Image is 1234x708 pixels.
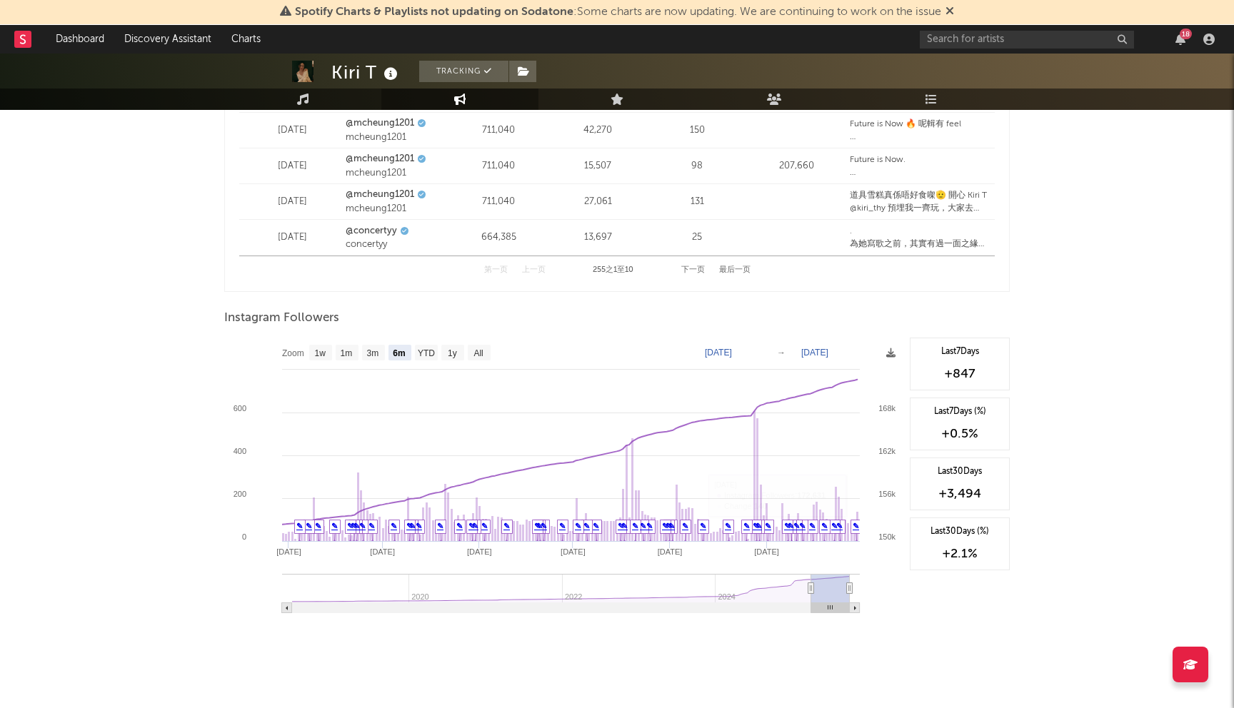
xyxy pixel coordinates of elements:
a: ✎ [682,522,688,530]
a: ✎ [481,522,488,530]
div: 664,385 [453,231,545,245]
a: ✎ [646,522,653,530]
a: ✎ [583,522,590,530]
div: Last 30 Days [918,465,1002,478]
div: 13,697 [552,231,644,245]
a: ✎ [391,522,397,530]
text: [DATE] [467,547,492,556]
a: ✎ [640,522,646,530]
div: [DATE] [246,123,338,138]
div: 150 [651,123,743,138]
text: Zoom [282,348,304,358]
text: All [473,348,483,358]
a: ✎ [368,522,375,530]
div: 711,040 [453,159,545,173]
text: 162k [878,447,896,455]
div: Last 7 Days (%) [918,405,1002,418]
a: ✎ [347,522,353,530]
button: 最后一页 [719,266,751,274]
button: Tracking [419,61,508,82]
div: [DATE] [246,195,338,209]
button: 18 [1175,34,1185,45]
a: ✎ [331,522,338,530]
div: 15,507 [552,159,644,173]
a: ✎ [809,522,816,530]
a: ✎ [725,522,731,530]
text: 168k [878,404,896,413]
div: Last 7 Days [918,345,1002,358]
div: . 為她寫歌之前，其實有過一面之緣，但真的就是一塊面咁大把，hello 之後就乜都冇。 所以今日很有筆友初見面的 feel ，仲係不知哪裏來的勇氣，一嚟就約食飯，「硬掘」面對面個幾鐘走唔甩喎，所... [850,225,988,251]
div: +0.5 % [918,425,1002,442]
a: ✎ [853,522,859,530]
a: ✎ [831,522,838,530]
text: 3m [367,348,379,358]
a: @concertyy [346,224,397,238]
a: ✎ [306,522,312,530]
text: 6m [393,348,405,358]
a: ✎ [468,522,475,530]
a: Discovery Assistant [114,25,221,54]
a: ✎ [351,522,357,530]
text: [DATE] [561,547,586,556]
a: ✎ [821,522,828,530]
div: [DATE] [246,159,338,173]
a: ✎ [765,522,771,530]
button: 下一页 [681,266,705,274]
a: ✎ [793,522,800,530]
a: ✎ [456,522,463,530]
span: Dismiss [945,6,954,18]
a: ✎ [541,522,547,530]
text: [DATE] [754,547,779,556]
div: 131 [651,195,743,209]
a: ✎ [559,522,566,530]
div: concertyy [346,238,446,252]
text: 200 [234,490,246,498]
a: ✎ [296,522,303,530]
div: 道具雪糕真係唔好食㗎🫡 開心 Kiri T @kiri_thy 預埋我一齊玩，大家去 YouTube 聽佢新歌 #扭擰雪糕屋 啦🍦 [850,189,988,215]
a: ✎ [416,522,422,530]
div: 711,040 [453,123,545,138]
a: ✎ [621,522,628,530]
a: ✎ [359,522,366,530]
a: ✎ [472,522,478,530]
a: ✎ [593,522,599,530]
a: ✎ [836,522,843,530]
text: [DATE] [370,547,395,556]
div: 255 之 1 至 10 [574,262,653,279]
div: +3,494 [918,485,1002,502]
a: ✎ [503,522,510,530]
div: mcheung1201 [346,166,446,181]
a: ✎ [406,522,413,530]
text: 156k [878,490,896,498]
button: 上一页 [522,266,546,274]
a: @mcheung1201 [346,188,414,202]
text: [DATE] [705,348,732,358]
text: 600 [234,404,246,413]
div: mcheung1201 [346,131,446,145]
div: 711,040 [453,195,545,209]
div: 42,270 [552,123,644,138]
a: Charts [221,25,271,54]
a: @mcheung1201 [346,152,414,166]
a: ✎ [618,522,624,530]
text: 0 [242,532,246,541]
div: [DATE] [246,231,338,245]
a: ✎ [799,522,806,530]
a: ✎ [315,522,321,530]
a: ✎ [700,522,706,530]
div: Kiri T [331,61,401,84]
a: ✎ [662,522,668,530]
a: ✎ [632,522,638,530]
div: Last 30 Days (%) [918,525,1002,538]
div: mcheung1201 [346,202,446,216]
a: Dashboard [46,25,114,54]
div: 18 [1180,29,1192,39]
div: 98 [651,159,743,173]
a: ✎ [743,522,750,530]
text: YTD [418,348,435,358]
a: ✎ [753,522,759,530]
a: @mcheung1201 [346,116,414,131]
div: 25 [651,231,743,245]
a: ✎ [575,522,581,530]
text: 1y [448,348,457,358]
